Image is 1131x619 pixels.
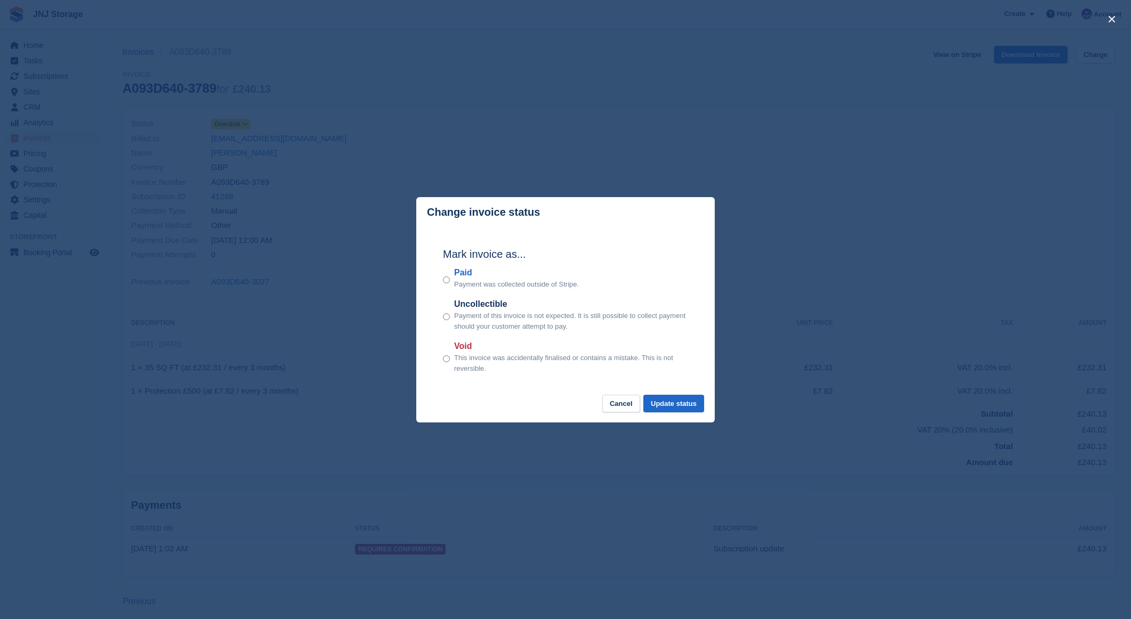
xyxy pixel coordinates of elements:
[454,311,688,331] p: Payment of this invoice is not expected. It is still possible to collect payment should your cust...
[443,246,688,262] h2: Mark invoice as...
[454,298,688,311] label: Uncollectible
[454,340,688,353] label: Void
[454,279,579,290] p: Payment was collected outside of Stripe.
[643,395,704,412] button: Update status
[427,206,540,218] p: Change invoice status
[602,395,640,412] button: Cancel
[454,266,579,279] label: Paid
[1103,11,1120,28] button: close
[454,353,688,373] p: This invoice was accidentally finalised or contains a mistake. This is not reversible.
